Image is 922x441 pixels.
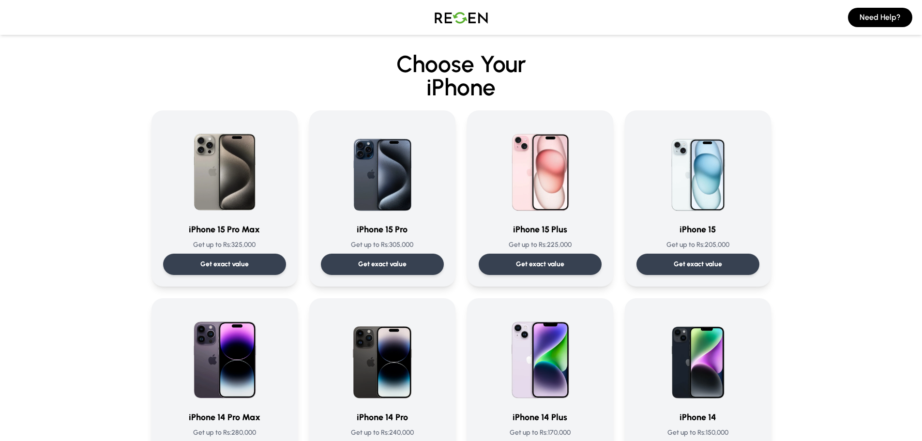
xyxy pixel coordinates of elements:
img: iPhone 15 Plus [494,122,587,215]
h3: iPhone 15 Pro Max [163,223,286,236]
img: iPhone 15 [651,122,744,215]
img: Logo [427,4,495,31]
h3: iPhone 14 [636,411,759,424]
h3: iPhone 14 Pro Max [163,411,286,424]
img: iPhone 14 Pro [336,310,429,403]
h3: iPhone 15 Plus [479,223,602,236]
p: Get up to Rs: 205,000 [636,240,759,250]
img: iPhone 15 Pro Max [178,122,271,215]
p: Get exact value [200,259,249,269]
p: Get exact value [674,259,722,269]
img: iPhone 14 [651,310,744,403]
p: Get up to Rs: 325,000 [163,240,286,250]
h3: iPhone 14 Pro [321,411,444,424]
p: Get exact value [516,259,564,269]
img: iPhone 14 Plus [494,310,587,403]
p: Get up to Rs: 240,000 [321,428,444,438]
p: Get exact value [358,259,407,269]
p: Get up to Rs: 280,000 [163,428,286,438]
button: Need Help? [848,8,912,27]
h3: iPhone 15 [636,223,759,236]
p: Get up to Rs: 305,000 [321,240,444,250]
p: Get up to Rs: 150,000 [636,428,759,438]
h3: iPhone 15 Pro [321,223,444,236]
span: Choose Your [396,50,526,78]
p: Get up to Rs: 170,000 [479,428,602,438]
h3: iPhone 14 Plus [479,411,602,424]
span: iPhone [99,76,823,99]
img: iPhone 15 Pro [336,122,429,215]
p: Get up to Rs: 225,000 [479,240,602,250]
img: iPhone 14 Pro Max [178,310,271,403]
